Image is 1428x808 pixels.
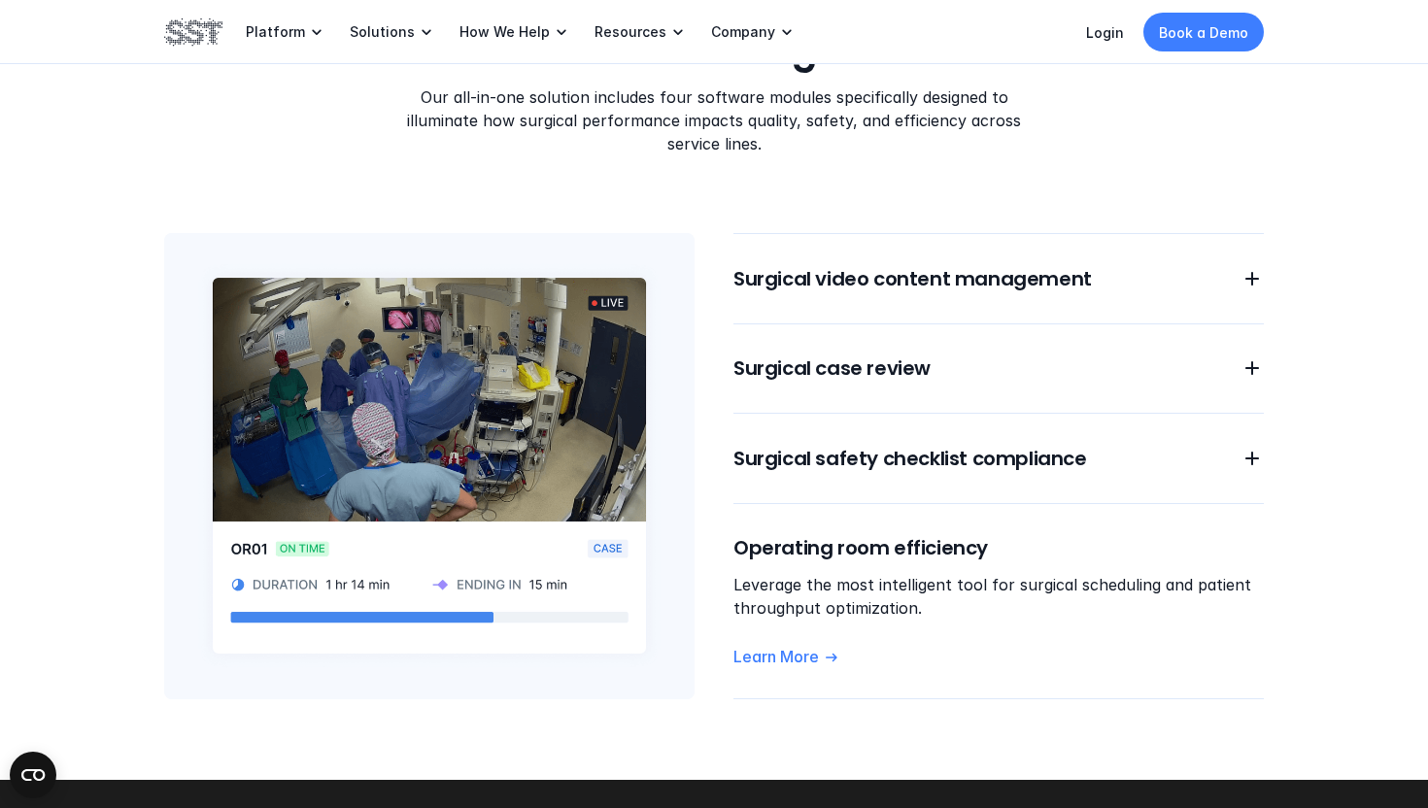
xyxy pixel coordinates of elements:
[733,265,1217,292] h6: Surgical video content management
[1086,24,1124,41] a: Login
[733,445,1217,472] h6: Surgical safety checklist compliance
[733,354,1217,382] h6: Surgical case review
[595,23,666,41] p: Resources
[1159,22,1248,43] p: Book a Demo
[711,23,775,41] p: Company
[1143,13,1264,51] a: Book a Demo
[733,534,1264,561] h6: Operating room efficiency
[733,647,1264,667] a: Learn More
[459,23,550,41] p: How We Help
[246,23,305,41] p: Platform
[164,23,1264,74] h3: One solution to drive surgical excellence
[10,752,56,798] button: Open CMP widget
[350,23,415,41] p: Solutions
[164,16,222,49] img: SST logo
[384,85,1043,155] p: Our all-in-one solution includes four software modules specifically designed to illuminate how su...
[733,573,1264,620] p: Leverage the most intelligent tool for surgical scheduling and patient throughput optimization.
[164,233,695,699] img: Image of a surgery taking place
[733,647,819,667] p: Learn More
